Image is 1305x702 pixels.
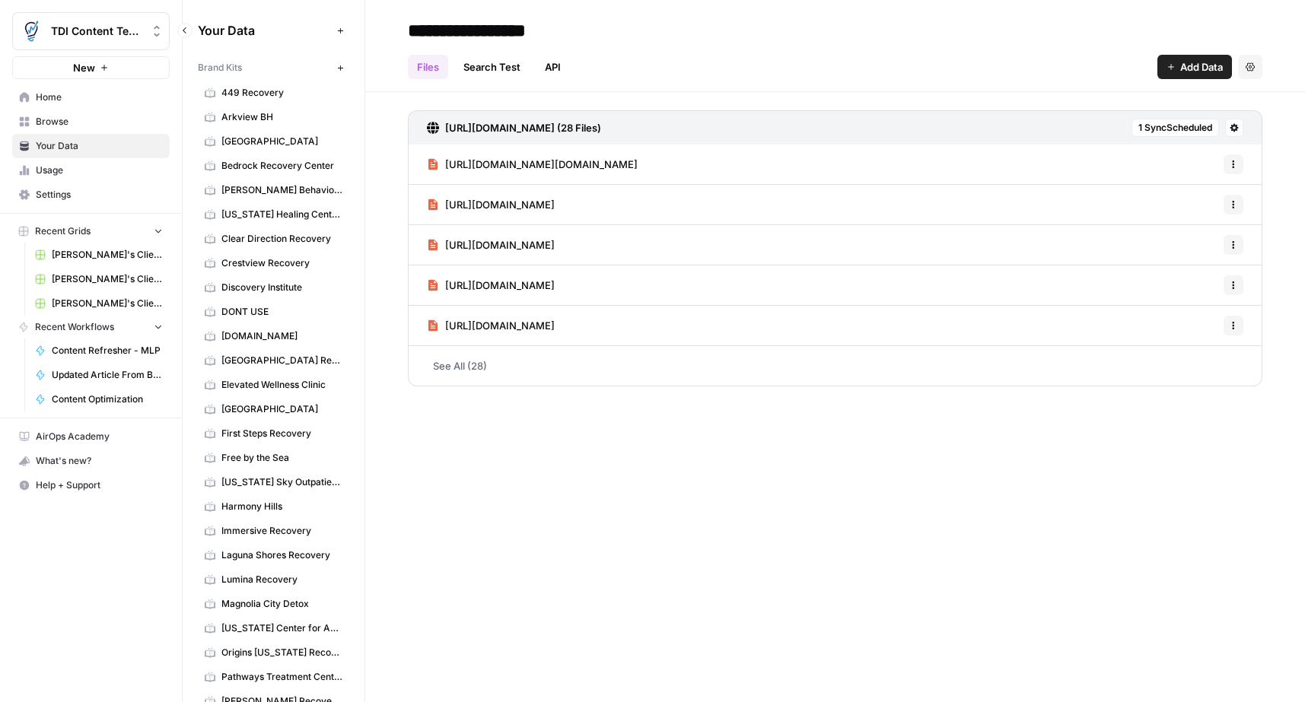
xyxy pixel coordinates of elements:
[198,665,349,689] a: Pathways Treatment Center
[198,275,349,300] a: Discovery Institute
[198,616,349,640] a: [US_STATE] Center for Adolescent Wellness
[73,60,95,75] span: New
[18,17,45,45] img: TDI Content Team Logo
[221,305,342,319] span: DONT USE
[36,188,163,202] span: Settings
[454,55,530,79] a: Search Test
[28,243,170,267] a: [PERSON_NAME]'s Clients - Optimizing Content
[221,208,342,221] span: [US_STATE] Healing Centers
[1138,121,1212,135] span: 1 Sync Scheduled
[198,202,349,227] a: [US_STATE] Healing Centers
[221,86,342,100] span: 449 Recovery
[445,318,555,333] span: [URL][DOMAIN_NAME]
[198,446,349,470] a: Free by the Sea
[12,424,170,449] a: AirOps Academy
[12,473,170,497] button: Help + Support
[445,120,601,135] h3: [URL][DOMAIN_NAME] (28 Files)
[52,368,163,382] span: Updated Article From Brief
[221,427,342,440] span: First Steps Recovery
[427,145,638,184] a: [URL][DOMAIN_NAME][DOMAIN_NAME]
[52,344,163,357] span: Content Refresher - MLP
[198,81,349,105] a: 449 Recovery
[52,392,163,406] span: Content Optimization
[52,272,163,286] span: [PERSON_NAME]'s Clients - New Content
[28,363,170,387] a: Updated Article From Brief
[198,373,349,397] a: Elevated Wellness Clinic
[221,670,342,684] span: Pathways Treatment Center
[221,183,342,197] span: [PERSON_NAME] Behavioral Health
[36,139,163,153] span: Your Data
[52,297,163,310] span: [PERSON_NAME]'s Clients - New Content
[221,597,342,611] span: Magnolia City Detox
[198,105,349,129] a: Arkview BH
[221,354,342,367] span: [GEOGRAPHIC_DATA] Recovery
[221,621,342,635] span: [US_STATE] Center for Adolescent Wellness
[408,346,1262,386] a: See All (28)
[198,470,349,494] a: [US_STATE] Sky Outpatient Detox
[35,320,114,334] span: Recent Workflows
[198,61,242,75] span: Brand Kits
[198,421,349,446] a: First Steps Recovery
[221,573,342,586] span: Lumina Recovery
[28,387,170,411] a: Content Optimization
[198,324,349,348] a: [DOMAIN_NAME]
[198,21,331,40] span: Your Data
[445,237,555,253] span: [URL][DOMAIN_NAME]
[36,91,163,104] span: Home
[221,646,342,659] span: Origins [US_STATE] Recovery
[427,185,555,224] a: [URL][DOMAIN_NAME]
[221,135,342,148] span: [GEOGRAPHIC_DATA]
[13,449,169,472] div: What's new?
[28,291,170,316] a: [PERSON_NAME]'s Clients - New Content
[221,402,342,416] span: [GEOGRAPHIC_DATA]
[28,338,170,363] a: Content Refresher - MLP
[12,56,170,79] button: New
[36,430,163,443] span: AirOps Academy
[198,592,349,616] a: Magnolia City Detox
[12,158,170,183] a: Usage
[198,300,349,324] a: DONT USE
[36,115,163,129] span: Browse
[221,110,342,124] span: Arkview BH
[51,24,143,39] span: TDI Content Team
[1132,119,1219,137] button: 1 SyncScheduled
[427,265,555,305] a: [URL][DOMAIN_NAME]
[198,640,349,665] a: Origins [US_STATE] Recovery
[36,478,163,492] span: Help + Support
[198,397,349,421] a: [GEOGRAPHIC_DATA]
[445,197,555,212] span: [URL][DOMAIN_NAME]
[198,519,349,543] a: Immersive Recovery
[198,178,349,202] a: [PERSON_NAME] Behavioral Health
[12,183,170,207] a: Settings
[221,281,342,294] span: Discovery Institute
[221,256,342,270] span: Crestview Recovery
[198,129,349,154] a: [GEOGRAPHIC_DATA]
[221,475,342,489] span: [US_STATE] Sky Outpatient Detox
[52,248,163,262] span: [PERSON_NAME]'s Clients - Optimizing Content
[198,348,349,373] a: [GEOGRAPHIC_DATA] Recovery
[198,543,349,567] a: Laguna Shores Recovery
[221,232,342,246] span: Clear Direction Recovery
[427,111,601,145] a: [URL][DOMAIN_NAME] (28 Files)
[36,164,163,177] span: Usage
[198,251,349,275] a: Crestview Recovery
[221,524,342,538] span: Immersive Recovery
[12,316,170,338] button: Recent Workflows
[198,227,349,251] a: Clear Direction Recovery
[221,378,342,392] span: Elevated Wellness Clinic
[28,267,170,291] a: [PERSON_NAME]'s Clients - New Content
[221,329,342,343] span: [DOMAIN_NAME]
[12,220,170,243] button: Recent Grids
[1157,55,1232,79] button: Add Data
[408,55,448,79] a: Files
[427,225,555,265] a: [URL][DOMAIN_NAME]
[221,451,342,465] span: Free by the Sea
[198,154,349,178] a: Bedrock Recovery Center
[12,134,170,158] a: Your Data
[35,224,91,238] span: Recent Grids
[221,548,342,562] span: Laguna Shores Recovery
[536,55,570,79] a: API
[445,157,638,172] span: [URL][DOMAIN_NAME][DOMAIN_NAME]
[12,449,170,473] button: What's new?
[12,12,170,50] button: Workspace: TDI Content Team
